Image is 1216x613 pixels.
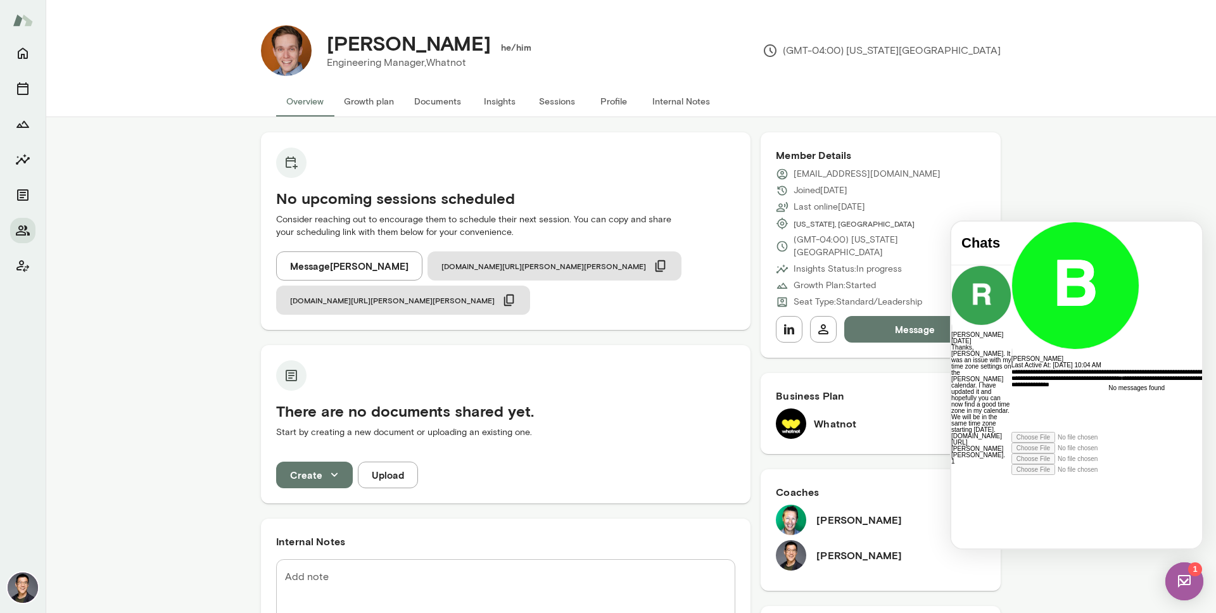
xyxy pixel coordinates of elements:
[290,295,495,305] span: [DOMAIN_NAME][URL][PERSON_NAME][PERSON_NAME]
[327,55,522,70] p: Engineering Manager, Whatnot
[276,401,735,421] h5: There are no documents shared yet.
[816,548,902,563] h6: [PERSON_NAME]
[327,31,491,55] h4: [PERSON_NAME]
[794,168,940,180] p: [EMAIL_ADDRESS][DOMAIN_NAME]
[794,184,847,197] p: Joined [DATE]
[585,86,642,117] button: Profile
[501,41,532,54] h6: he/him
[794,234,985,259] p: (GMT-04:00) [US_STATE][GEOGRAPHIC_DATA]
[776,388,985,403] h6: Business Plan
[794,201,865,213] p: Last online [DATE]
[844,316,985,343] button: Message
[276,213,735,239] p: Consider reaching out to encourage them to schedule their next session. You can copy and share yo...
[816,512,902,528] h6: [PERSON_NAME]
[528,86,585,117] button: Sessions
[10,76,35,101] button: Sessions
[8,572,38,603] img: Ryan Tang
[276,534,735,549] h6: Internal Notes
[276,462,353,488] button: Create
[763,43,1001,58] p: (GMT-04:00) [US_STATE][GEOGRAPHIC_DATA]
[471,86,528,117] button: Insights
[794,296,922,308] p: Seat Type: Standard/Leadership
[10,41,35,66] button: Home
[60,210,289,221] div: Attach video
[404,86,471,117] button: Documents
[276,286,530,315] button: [DOMAIN_NAME][URL][PERSON_NAME][PERSON_NAME]
[334,86,404,117] button: Growth plan
[642,86,720,117] button: Internal Notes
[10,147,35,172] button: Insights
[814,416,856,431] h6: Whatnot
[776,505,806,535] img: Brian Lawrence
[157,163,213,170] p: No messages found
[276,251,422,281] button: Message[PERSON_NAME]
[776,148,985,163] h6: Member Details
[60,134,289,141] h6: [PERSON_NAME]
[794,263,902,275] p: Insights Status: In progress
[60,232,289,243] div: Attach image
[13,8,33,32] img: Mento
[276,188,735,208] h5: No upcoming sessions scheduled
[60,140,150,147] span: Last Active At: [DATE] 10:04 AM
[10,218,35,243] button: Members
[776,540,806,571] img: Ryan Tang
[794,218,915,229] span: [US_STATE], [GEOGRAPHIC_DATA]
[776,484,985,500] h6: Coaches
[261,25,312,76] img: Blake Morgan
[441,261,646,271] span: [DOMAIN_NAME][URL][PERSON_NAME][PERSON_NAME]
[276,426,735,439] p: Start by creating a new document or uploading an existing one.
[358,462,418,488] button: Upload
[794,279,876,292] p: Growth Plan: Started
[10,111,35,137] button: Growth Plan
[60,221,289,232] div: Attach audio
[276,86,334,117] button: Overview
[10,13,50,30] h4: Chats
[60,243,289,253] div: Attach file
[10,182,35,208] button: Documents
[427,251,681,281] button: [DOMAIN_NAME][URL][PERSON_NAME][PERSON_NAME]
[10,253,35,279] button: Client app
